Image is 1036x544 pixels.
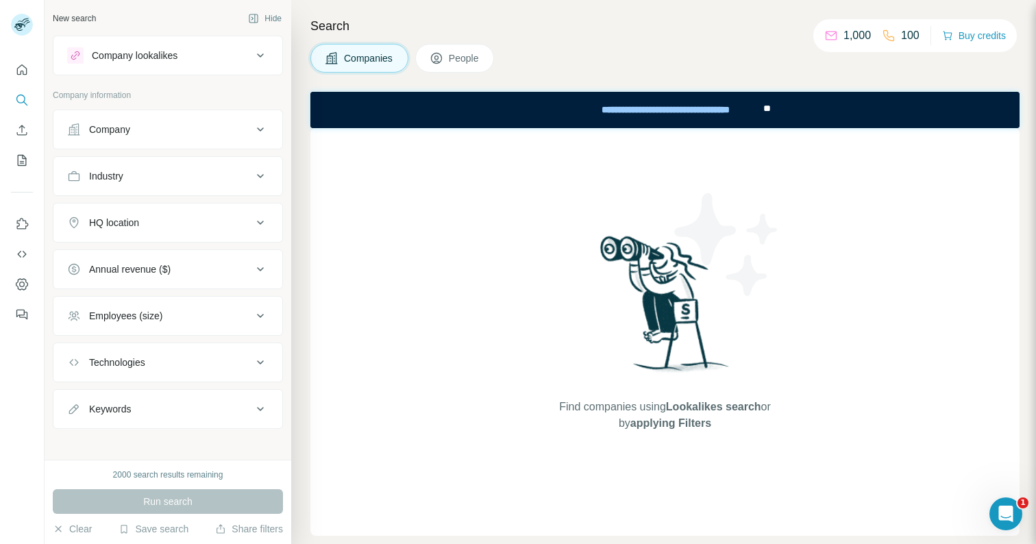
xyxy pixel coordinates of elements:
[11,118,33,143] button: Enrich CSV
[92,49,177,62] div: Company lookalikes
[310,92,1020,128] iframe: Banner
[89,123,130,136] div: Company
[630,417,711,429] span: applying Filters
[942,26,1006,45] button: Buy credits
[666,401,761,412] span: Lookalikes search
[665,183,789,306] img: Surfe Illustration - Stars
[449,51,480,65] span: People
[11,302,33,327] button: Feedback
[113,469,223,481] div: 2000 search results remaining
[53,113,282,146] button: Company
[53,206,282,239] button: HQ location
[843,27,871,44] p: 1,000
[53,12,96,25] div: New search
[89,356,145,369] div: Technologies
[901,27,920,44] p: 100
[53,522,92,536] button: Clear
[555,399,774,432] span: Find companies using or by
[53,89,283,101] p: Company information
[53,253,282,286] button: Annual revenue ($)
[344,51,394,65] span: Companies
[89,262,171,276] div: Annual revenue ($)
[89,309,162,323] div: Employees (size)
[215,522,283,536] button: Share filters
[310,16,1020,36] h4: Search
[1018,497,1028,508] span: 1
[989,497,1022,530] iframe: Intercom live chat
[11,212,33,236] button: Use Surfe on LinkedIn
[89,169,123,183] div: Industry
[238,8,291,29] button: Hide
[11,58,33,82] button: Quick start
[11,148,33,173] button: My lists
[11,88,33,112] button: Search
[594,232,737,385] img: Surfe Illustration - Woman searching with binoculars
[11,242,33,267] button: Use Surfe API
[89,402,131,416] div: Keywords
[89,216,139,230] div: HQ location
[53,393,282,425] button: Keywords
[53,160,282,193] button: Industry
[119,522,188,536] button: Save search
[11,272,33,297] button: Dashboard
[53,299,282,332] button: Employees (size)
[53,39,282,72] button: Company lookalikes
[53,346,282,379] button: Technologies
